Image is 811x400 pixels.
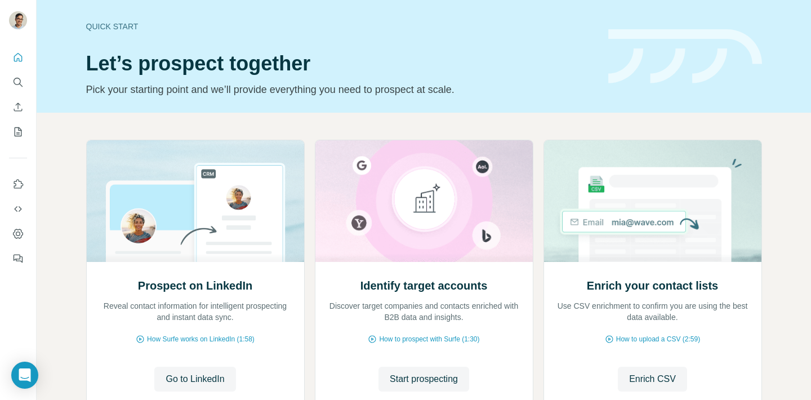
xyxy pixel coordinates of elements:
button: Use Surfe on LinkedIn [9,174,27,194]
p: Discover target companies and contacts enriched with B2B data and insights. [327,300,522,323]
p: Reveal contact information for intelligent prospecting and instant data sync. [98,300,293,323]
button: Use Surfe API [9,199,27,219]
h2: Prospect on LinkedIn [138,278,252,294]
h2: Enrich your contact lists [587,278,718,294]
span: Enrich CSV [629,372,676,386]
h2: Identify target accounts [360,278,488,294]
span: Start prospecting [390,372,458,386]
span: How to prospect with Surfe (1:30) [379,334,479,344]
div: Quick start [86,21,595,32]
h1: Let’s prospect together [86,52,595,75]
img: Identify target accounts [315,140,533,262]
button: Start prospecting [378,367,469,392]
button: Go to LinkedIn [154,367,235,392]
img: Avatar [9,11,27,29]
button: Feedback [9,248,27,269]
span: How Surfe works on LinkedIn (1:58) [147,334,255,344]
button: Dashboard [9,224,27,244]
span: How to upload a CSV (2:59) [616,334,700,344]
button: Search [9,72,27,92]
img: Enrich your contact lists [543,140,762,262]
button: Quick start [9,47,27,68]
button: My lists [9,122,27,142]
button: Enrich CSV [9,97,27,117]
img: Prospect on LinkedIn [86,140,305,262]
img: banner [608,29,762,84]
button: Enrich CSV [618,367,687,392]
p: Use CSV enrichment to confirm you are using the best data available. [555,300,750,323]
span: Go to LinkedIn [166,372,224,386]
div: Open Intercom Messenger [11,362,38,389]
p: Pick your starting point and we’ll provide everything you need to prospect at scale. [86,82,595,97]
